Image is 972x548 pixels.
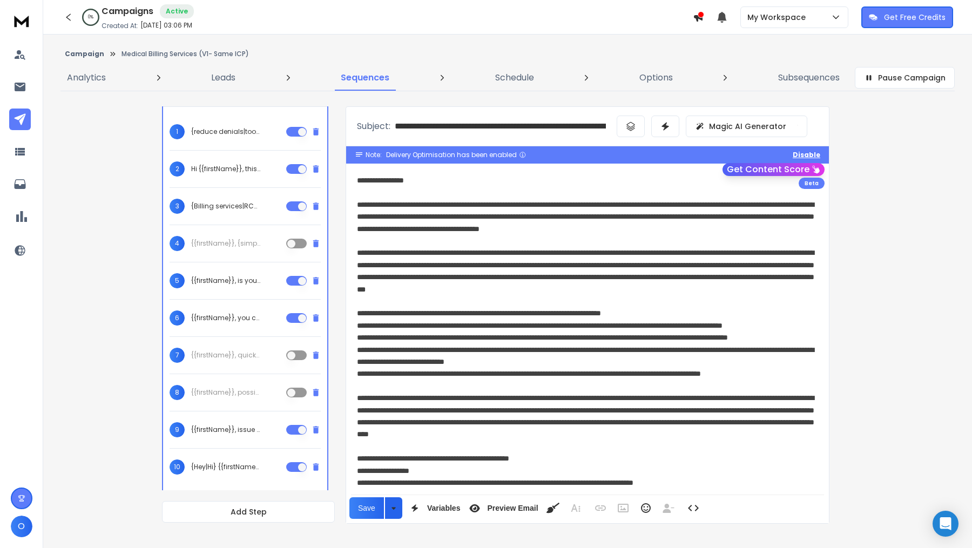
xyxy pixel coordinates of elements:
[464,497,540,519] button: Preview Email
[861,6,953,28] button: Get Free Credits
[639,71,673,84] p: Options
[793,151,820,159] button: Disable
[215,485,275,507] button: Add New
[170,348,185,363] span: 7
[191,314,260,322] p: {{firstName}}, you can speed up the {payments|collections|billing} process
[11,11,32,31] img: logo
[633,65,679,91] a: Options
[170,273,185,288] span: 5
[191,463,260,471] p: {Hey|Hi} {{firstName}}, thought you’d want to see this
[162,82,328,539] li: Step1CC/BCCA/Z Test1{reduce denials|too many denials piling up|struggling with rising denials|den...
[191,239,260,248] p: {{firstName}}, {simple|easy|quick} way to {clear|fix|handle} old AR
[485,504,540,513] span: Preview Email
[495,71,534,84] p: Schedule
[170,199,185,214] span: 3
[489,65,541,91] a: Schedule
[933,511,959,537] div: Open Intercom Messenger
[170,459,185,475] span: 10
[191,425,260,434] p: {{firstName}}, issue with payment delays
[404,497,463,519] button: Variables
[590,497,611,519] button: Insert Link (⌘K)
[170,161,185,177] span: 2
[683,497,704,519] button: Code View
[191,388,260,397] p: {{firstName}}, possible gaps in reimbursements
[191,351,260,360] p: {{firstName}}, quick {thought|question} on your {{AR|accounts receivable|ARs}} process
[366,151,382,159] span: Note:
[425,504,463,513] span: Variables
[686,116,807,137] button: Magic AI Generator
[67,71,106,84] p: Analytics
[140,21,192,30] p: [DATE] 03:06 PM
[205,65,242,91] a: Leads
[799,178,825,189] div: Beta
[386,151,526,159] div: Delivery Optimisation has been enabled
[778,71,840,84] p: Subsequences
[565,497,586,519] button: More Text
[341,71,389,84] p: Sequences
[884,12,946,23] p: Get Free Credits
[60,65,112,91] a: Analytics
[772,65,846,91] a: Subsequences
[747,12,810,23] p: My Workspace
[334,65,396,91] a: Sequences
[162,501,335,523] button: Add Step
[613,497,633,519] button: Insert Image (⌘P)
[191,276,260,285] p: {{firstName}}, is your current {billing|payment} process {slowing|holding up|backing up} cash flow?
[11,516,32,537] button: O
[122,50,249,58] p: Medical Billing Services (V1- Same ICP)
[102,5,153,18] h1: Campaigns
[160,4,194,18] div: Active
[170,124,185,139] span: 1
[170,385,185,400] span: 8
[191,127,260,136] p: {reduce denials|too many denials piling up|struggling with rising denials|denials sitting too lon...
[191,202,260,211] p: {Billing services|RCM Services|End-to-End RCM solution} for {{companyName}}
[723,163,825,176] button: Get Content Score
[357,120,390,133] p: Subject:
[170,422,185,437] span: 9
[543,497,563,519] button: Clean HTML
[709,121,786,132] p: Magic AI Generator
[211,71,235,84] p: Leads
[170,236,185,251] span: 4
[191,165,260,173] p: Hi {{firstName}}, this is {related to|about} your {billing services|RCM services|revenue cycle|pa...
[102,22,138,30] p: Created At:
[349,497,384,519] button: Save
[170,310,185,326] span: 6
[88,14,93,21] p: 0 %
[65,50,104,58] button: Campaign
[658,497,679,519] button: Insert Unsubscribe Link
[636,497,656,519] button: Emoticons
[855,67,955,89] button: Pause Campaign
